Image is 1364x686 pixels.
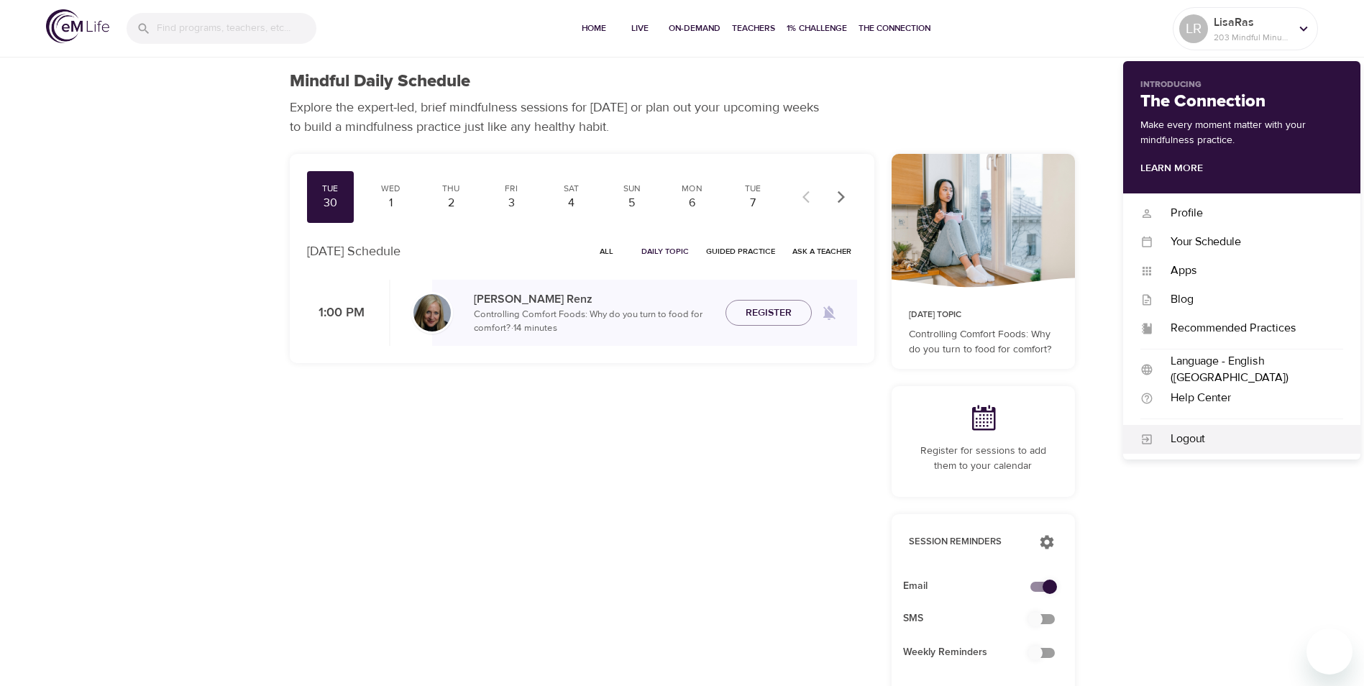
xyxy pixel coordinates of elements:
p: Controlling Comfort Foods: Why do you turn to food for comfort? · 14 minutes [474,308,714,336]
span: Ask a Teacher [792,244,851,258]
span: The Connection [859,21,930,36]
h1: Mindful Daily Schedule [290,71,470,92]
button: Guided Practice [700,240,781,262]
div: 2 [433,195,469,211]
button: Ask a Teacher [787,240,857,262]
p: Make every moment matter with your mindfulness practice. [1140,118,1343,148]
div: Logout [1153,431,1343,447]
div: 1 [372,195,408,211]
div: 7 [735,195,771,211]
div: Apps [1153,262,1343,279]
span: On-Demand [669,21,720,36]
h2: The Connection [1140,91,1343,112]
p: Explore the expert-led, brief mindfulness sessions for [DATE] or plan out your upcoming weeks to ... [290,98,829,137]
div: Sat [554,183,590,195]
div: Profile [1153,205,1343,221]
input: Find programs, teachers, etc... [157,13,316,44]
div: 4 [554,195,590,211]
p: 203 Mindful Minutes [1214,31,1290,44]
div: Thu [433,183,469,195]
div: Tue [313,183,349,195]
span: 1% Challenge [787,21,847,36]
div: 30 [313,195,349,211]
span: Register [746,304,792,322]
a: Learn More [1140,162,1203,175]
div: Your Schedule [1153,234,1343,250]
p: Controlling Comfort Foods: Why do you turn to food for comfort? [909,327,1058,357]
div: Recommended Practices [1153,320,1343,337]
p: [DATE] Topic [909,308,1058,321]
p: [DATE] Schedule [307,242,400,261]
span: Email [903,579,1040,594]
span: Live [623,21,657,36]
span: Weekly Reminders [903,645,1040,660]
p: LisaRas [1214,14,1290,31]
span: SMS [903,611,1040,626]
p: Introducing [1140,78,1343,91]
div: Language - English ([GEOGRAPHIC_DATA]) [1153,353,1343,386]
div: Wed [372,183,408,195]
p: Register for sessions to add them to your calendar [909,444,1058,474]
p: 1:00 PM [307,303,365,323]
div: 5 [614,195,650,211]
div: Help Center [1153,390,1343,406]
span: All [590,244,624,258]
p: [PERSON_NAME] Renz [474,291,714,308]
span: Remind me when a class goes live every Tuesday at 1:00 PM [812,296,846,330]
div: 3 [493,195,529,211]
img: logo [46,9,109,43]
span: Guided Practice [706,244,775,258]
div: Fri [493,183,529,195]
button: Daily Topic [636,240,695,262]
p: Session Reminders [909,535,1025,549]
div: 6 [674,195,710,211]
span: Home [577,21,611,36]
div: LR [1179,14,1208,43]
img: Diane_Renz-min.jpg [413,294,451,331]
button: Register [726,300,812,326]
iframe: Button to launch messaging window [1306,628,1352,674]
span: Teachers [732,21,775,36]
button: All [584,240,630,262]
div: Tue [735,183,771,195]
span: Daily Topic [641,244,689,258]
div: Mon [674,183,710,195]
div: Sun [614,183,650,195]
div: Blog [1153,291,1343,308]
